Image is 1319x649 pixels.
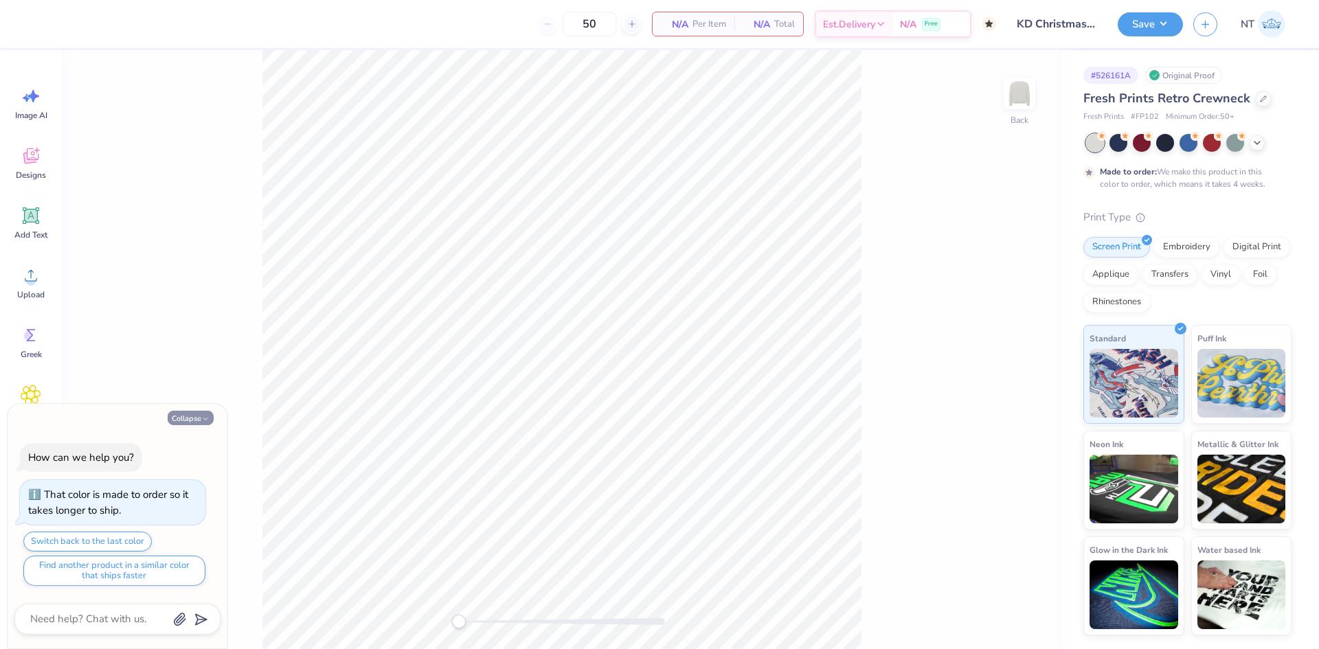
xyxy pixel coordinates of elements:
[452,615,466,628] div: Accessibility label
[28,451,134,464] div: How can we help you?
[1083,292,1150,312] div: Rhinestones
[1241,16,1254,32] span: NT
[1118,12,1183,36] button: Save
[23,532,152,551] button: Switch back to the last color
[774,17,795,32] span: Total
[1090,543,1168,557] span: Glow in the Dark Ink
[1145,67,1222,84] div: Original Proof
[168,411,214,425] button: Collapse
[900,17,916,32] span: N/A
[1006,10,1107,38] input: Untitled Design
[1197,349,1286,418] img: Puff Ink
[823,17,875,32] span: Est. Delivery
[661,17,688,32] span: N/A
[925,19,938,29] span: Free
[1202,264,1240,285] div: Vinyl
[1006,80,1033,107] img: Back
[1083,209,1292,225] div: Print Type
[1083,264,1138,285] div: Applique
[1090,455,1178,523] img: Neon Ink
[1197,455,1286,523] img: Metallic & Glitter Ink
[16,170,46,181] span: Designs
[1235,10,1292,38] a: NT
[17,289,45,300] span: Upload
[28,488,188,517] div: That color is made to order so it takes longer to ship.
[1083,237,1150,258] div: Screen Print
[1142,264,1197,285] div: Transfers
[1090,560,1178,629] img: Glow in the Dark Ink
[1100,166,1157,177] strong: Made to order:
[15,110,47,121] span: Image AI
[1166,111,1235,123] span: Minimum Order: 50 +
[1197,560,1286,629] img: Water based Ink
[21,349,42,360] span: Greek
[1011,114,1028,126] div: Back
[1258,10,1285,38] img: Nestor Talens
[1083,90,1250,106] span: Fresh Prints Retro Crewneck
[563,12,616,36] input: – –
[1197,437,1278,451] span: Metallic & Glitter Ink
[1083,67,1138,84] div: # 526161A
[692,17,726,32] span: Per Item
[1083,111,1124,123] span: Fresh Prints
[14,229,47,240] span: Add Text
[1224,237,1290,258] div: Digital Print
[1100,166,1269,190] div: We make this product in this color to order, which means it takes 4 weeks.
[1090,331,1126,345] span: Standard
[1131,111,1159,123] span: # FP102
[1244,264,1276,285] div: Foil
[1197,543,1261,557] span: Water based Ink
[23,556,205,586] button: Find another product in a similar color that ships faster
[1090,437,1123,451] span: Neon Ink
[743,17,770,32] span: N/A
[1197,331,1226,345] span: Puff Ink
[1090,349,1178,418] img: Standard
[1154,237,1219,258] div: Embroidery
